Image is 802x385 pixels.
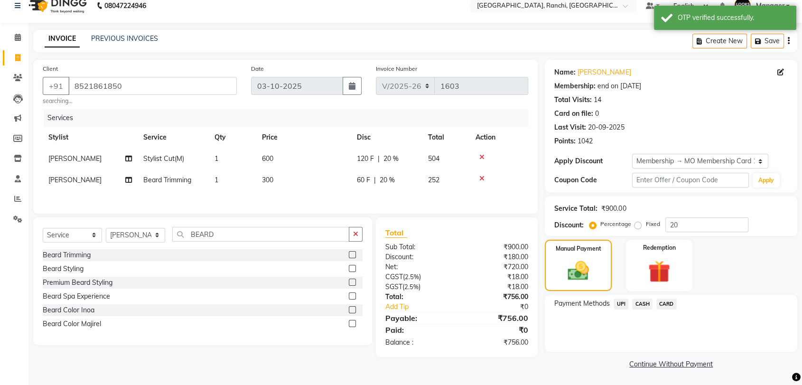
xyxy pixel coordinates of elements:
[428,154,439,163] span: 504
[214,176,218,184] span: 1
[43,291,110,301] div: Beard Spa Experience
[143,176,191,184] span: Beard Trimming
[578,67,631,77] a: [PERSON_NAME]
[378,302,470,312] a: Add Tip
[561,259,595,283] img: _cash.svg
[470,127,528,148] th: Action
[262,154,273,163] span: 600
[44,109,535,127] div: Services
[457,242,536,252] div: ₹900.00
[632,299,653,310] span: CASH
[45,30,80,47] a: INVOICE
[256,127,351,148] th: Price
[91,34,158,43] a: PREVIOUS INVOICES
[656,299,677,310] span: CARD
[457,338,536,347] div: ₹756.00
[554,299,610,309] span: Payment Methods
[143,154,184,163] span: Stylist Cut(M)
[554,95,592,105] div: Total Visits:
[457,262,536,272] div: ₹720.00
[556,244,601,253] label: Manual Payment
[554,67,576,77] div: Name:
[594,95,601,105] div: 14
[554,122,586,132] div: Last Visit:
[376,65,417,73] label: Invoice Number
[43,319,101,329] div: Beard Color Majirel
[692,34,747,48] button: Create New
[43,65,58,73] label: Client
[457,292,536,302] div: ₹756.00
[645,220,660,228] label: Fixed
[383,154,399,164] span: 20 %
[753,173,780,188] button: Apply
[68,77,237,95] input: Search by Name/Mobile/Email/Code
[554,175,632,185] div: Coupon Code
[262,176,273,184] span: 300
[374,175,376,185] span: |
[378,282,457,292] div: ( )
[404,283,419,291] span: 2.5%
[755,1,784,11] span: Manager
[138,127,209,148] th: Service
[378,292,457,302] div: Total:
[554,136,576,146] div: Points:
[457,282,536,292] div: ₹18.00
[357,154,374,164] span: 120 F
[378,272,457,282] div: ( )
[380,175,395,185] span: 20 %
[209,127,256,148] th: Qty
[428,176,439,184] span: 252
[457,324,536,336] div: ₹0
[600,220,631,228] label: Percentage
[378,252,457,262] div: Discount:
[48,176,102,184] span: [PERSON_NAME]
[385,228,407,238] span: Total
[614,299,628,310] span: UPI
[43,250,91,260] div: Beard Trimming
[578,136,593,146] div: 1042
[547,359,795,369] a: Continue Without Payment
[554,156,632,166] div: Apply Discount
[43,264,84,274] div: Beard Styling
[751,34,784,48] button: Save
[457,252,536,262] div: ₹180.00
[643,244,675,252] label: Redemption
[378,324,457,336] div: Paid:
[588,122,624,132] div: 20-09-2025
[378,242,457,252] div: Sub Total:
[554,81,596,91] div: Membership:
[357,175,370,185] span: 60 F
[351,127,422,148] th: Disc
[595,109,599,119] div: 0
[214,154,218,163] span: 1
[172,227,349,242] input: Search or Scan
[48,154,102,163] span: [PERSON_NAME]
[601,204,626,214] div: ₹900.00
[678,13,789,23] div: OTP verified successfully.
[632,173,749,188] input: Enter Offer / Coupon Code
[385,282,402,291] span: SGST
[554,204,597,214] div: Service Total:
[43,127,138,148] th: Stylist
[405,273,419,281] span: 2.5%
[597,81,641,91] div: end on [DATE]
[378,154,380,164] span: |
[470,302,535,312] div: ₹0
[554,220,584,230] div: Discount:
[641,258,677,285] img: _gift.svg
[43,97,237,105] small: searching...
[43,305,94,315] div: Beard Color Inoa
[457,312,536,324] div: ₹756.00
[378,262,457,272] div: Net:
[554,109,593,119] div: Card on file:
[251,65,264,73] label: Date
[378,338,457,347] div: Balance :
[43,278,112,288] div: Premium Beard Styling
[385,272,403,281] span: CGST
[457,272,536,282] div: ₹18.00
[422,127,470,148] th: Total
[378,312,457,324] div: Payable:
[43,77,69,95] button: +91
